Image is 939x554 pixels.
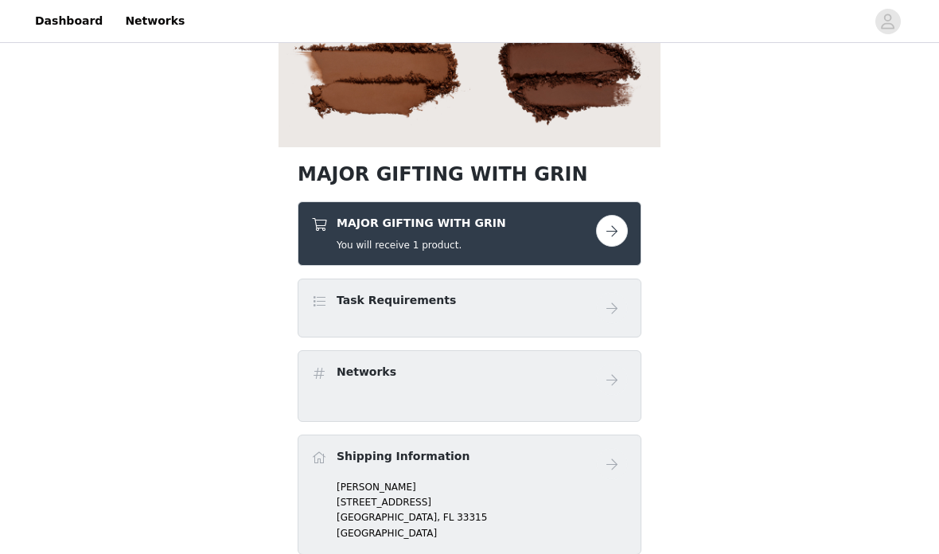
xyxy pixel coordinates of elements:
[298,160,641,189] h1: MAJOR GIFTING WITH GRIN
[115,3,194,39] a: Networks
[337,526,628,540] p: [GEOGRAPHIC_DATA]
[337,215,506,232] h4: MAJOR GIFTING WITH GRIN
[337,448,469,465] h4: Shipping Information
[298,350,641,422] div: Networks
[457,512,487,523] span: 33315
[337,495,628,509] p: [STREET_ADDRESS]
[337,292,456,309] h4: Task Requirements
[25,3,112,39] a: Dashboard
[880,9,895,34] div: avatar
[337,480,628,494] p: [PERSON_NAME]
[443,512,454,523] span: FL
[337,364,396,380] h4: Networks
[298,201,641,266] div: MAJOR GIFTING WITH GRIN
[298,279,641,337] div: Task Requirements
[337,238,506,252] h5: You will receive 1 product.
[337,512,440,523] span: [GEOGRAPHIC_DATA],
